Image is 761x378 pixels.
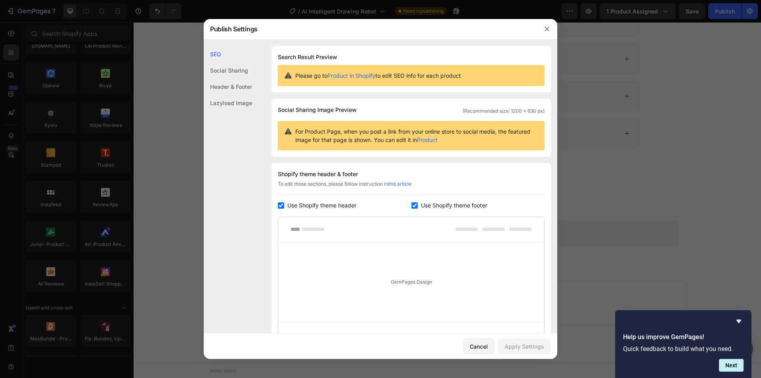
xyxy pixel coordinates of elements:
[470,342,488,351] div: Cancel
[623,345,744,353] p: Quick feedback to build what you need.
[290,282,332,289] span: from URL or image
[92,206,101,216] img: CJbfpYa_9oYDEAE=.jpeg
[388,181,411,187] a: this article
[204,19,537,39] div: Publish Settings
[623,317,744,372] div: Help us improve GemPages!
[133,32,211,41] p: Return & Refund Policy
[421,201,487,210] span: Use Shopify theme footer
[278,180,545,194] div: To edit those sections, please follow instruction in
[228,272,276,280] div: Choose templates
[204,95,252,111] div: Lazyload Image
[291,272,332,280] div: Generate layout
[287,201,356,210] span: Use Shopify theme header
[295,254,333,263] span: Add section
[108,206,195,215] div: Air: Product Reviews app & UGC
[204,46,252,62] div: SEO
[278,169,545,179] div: Shopify theme header & footer
[417,136,438,143] a: Product
[349,272,397,280] div: Add blank section
[719,359,744,372] button: Next question
[133,69,287,79] p: How Does The Money Back Guarantee Work?
[295,71,461,80] span: Please go to to edit SEO info for each product
[463,107,545,115] span: (Recommended size: 1200 x 630 px)
[498,338,551,354] button: Apply Settings
[86,201,201,221] button: Air: Product Reviews app & UGC
[295,127,538,144] span: For Product Page, when you post a link from your online store to social media, the featured image...
[297,131,331,143] p: LET'S DO IT
[204,79,252,95] div: Header & Footer
[327,72,375,79] a: Product in Shopify
[204,62,252,79] div: Social Sharing
[343,282,402,289] span: then drag & drop elements
[623,332,744,342] h2: Help us improve GemPages!
[505,342,544,351] div: Apply Settings
[278,242,544,322] div: GemPages Design
[133,106,213,116] p: Any Further Questions?
[225,282,279,289] span: inspired by CRO experts
[734,317,744,326] button: Hide survey
[278,105,357,115] span: Social Sharing Image Preview
[287,127,340,148] a: LET'S DO IT
[463,338,495,354] button: Cancel
[278,52,545,62] h1: Search Result Preview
